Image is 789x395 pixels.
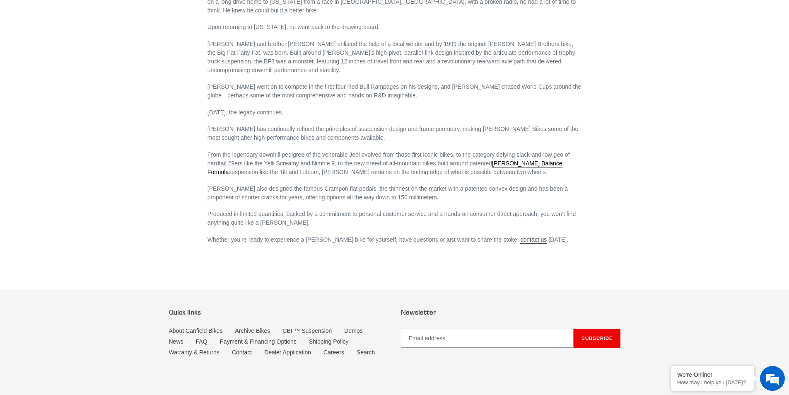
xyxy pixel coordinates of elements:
[27,41,47,62] img: d_696896380_company_1647369064580_696896380
[574,329,620,348] button: Subscribe
[48,104,114,188] span: We're online!
[232,349,252,356] a: Contact
[264,349,311,356] a: Dealer Application
[208,235,581,244] p: Whether you’re ready to experience a [PERSON_NAME] bike for yourself, have questions or just want...
[401,308,620,316] p: Newsletter
[9,46,22,58] div: Navigation go back
[208,160,562,176] a: [PERSON_NAME] Balance Formula
[282,327,332,334] a: CBF™ Suspension
[169,338,183,345] a: News
[208,82,581,100] p: [PERSON_NAME] went on to compete in the first four Red Bull Rampages on his designs, and [PERSON_...
[208,40,581,75] p: [PERSON_NAME] and brother [PERSON_NAME] enlisted the help of a local welder and by 1999 the origi...
[235,327,270,334] a: Archive Bikes
[169,308,388,316] p: Quick links
[323,349,344,356] a: Careers
[208,108,581,117] p: [DATE], the legacy continues.
[520,236,547,244] a: contact us
[220,338,297,345] a: Payment & Financing Options
[581,335,613,341] span: Subscribe
[208,23,581,32] p: Upon returning to [US_STATE], he went back to the drawing board.
[357,349,375,356] a: Search
[677,379,748,385] p: How may I help you today?
[55,46,152,57] div: Chat with us now
[169,349,220,356] a: Warranty & Returns
[136,4,156,24] div: Minimize live chat window
[208,125,581,142] p: [PERSON_NAME] has continually refined the principles of suspension design and frame geometry, mak...
[401,329,574,348] input: Email address
[208,210,581,227] p: Produced in limited quantities, backed by a commitment to personal customer service and a hands-o...
[4,226,158,255] textarea: Type your message and hit 'Enter'
[309,338,349,345] a: Shipping Policy
[196,338,208,345] a: FAQ
[677,371,748,378] div: We're Online!
[208,184,581,202] p: [PERSON_NAME] also designed the famous Crampon flat pedals, the thinnest on the market with a pat...
[169,327,223,334] a: About Canfield Bikes
[344,327,362,334] a: Demos
[208,150,581,177] p: From the legendary downhill pedigree of the venerable Jedi evolved from those first iconic bikes,...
